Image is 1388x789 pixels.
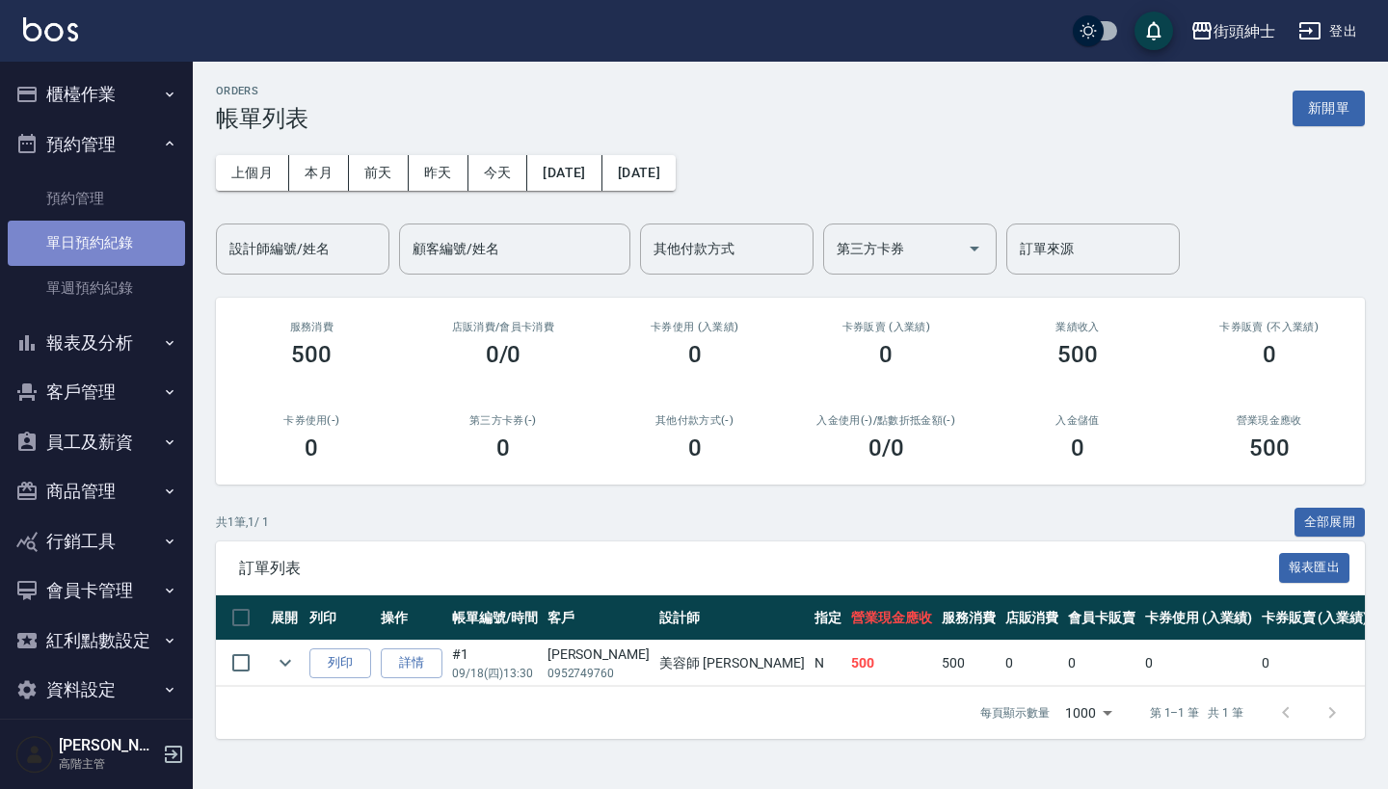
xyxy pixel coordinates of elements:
[1063,641,1140,686] td: 0
[654,641,810,686] td: 美容師 [PERSON_NAME]
[654,595,810,641] th: 設計師
[239,321,385,333] h3: 服務消費
[1295,508,1366,538] button: 全部展開
[1071,434,1084,461] h3: 0
[527,155,601,191] button: [DATE]
[59,736,157,755] h5: [PERSON_NAME]
[381,648,442,678] a: 詳情
[291,341,332,368] h3: 500
[447,641,543,686] td: #1
[814,414,959,427] h2: 入金使用(-) /點數折抵金額(-)
[814,321,959,333] h2: 卡券販賣 (入業績)
[289,155,349,191] button: 本月
[8,516,185,566] button: 行銷工具
[8,119,185,170] button: 預約管理
[980,704,1050,722] p: 每頁顯示數量
[1279,553,1350,583] button: 報表匯出
[1005,321,1151,333] h2: 業績收入
[846,595,937,641] th: 營業現金應收
[8,565,185,616] button: 會員卡管理
[959,233,990,264] button: Open
[937,595,1001,641] th: 服務消費
[8,69,185,119] button: 櫃檯作業
[447,595,543,641] th: 帳單編號/時間
[543,595,654,641] th: 客戶
[376,595,447,641] th: 操作
[239,559,1279,578] span: 訂單列表
[309,648,371,678] button: 列印
[496,434,510,461] h3: 0
[239,414,385,427] h2: 卡券使用(-)
[468,155,528,191] button: 今天
[1150,704,1243,722] p: 第 1–1 筆 共 1 筆
[8,221,185,265] a: 單日預約紀錄
[1249,434,1290,461] h3: 500
[1183,12,1283,51] button: 街頭紳士
[1279,558,1350,576] a: 報表匯出
[431,321,576,333] h2: 店販消費 /會員卡消費
[1140,595,1257,641] th: 卡券使用 (入業績)
[15,735,54,774] img: Person
[8,367,185,417] button: 客戶管理
[1214,19,1275,43] div: 街頭紳士
[1196,321,1342,333] h2: 卡券販賣 (不入業績)
[1057,687,1119,739] div: 1000
[547,644,650,665] div: [PERSON_NAME]
[431,414,576,427] h2: 第三方卡券(-)
[1293,98,1365,117] a: 新開單
[8,616,185,666] button: 紅利點數設定
[846,641,937,686] td: 500
[8,318,185,368] button: 報表及分析
[8,176,185,221] a: 預約管理
[810,595,846,641] th: 指定
[1263,341,1276,368] h3: 0
[8,417,185,467] button: 員工及薪資
[1005,414,1151,427] h2: 入金儲值
[349,155,409,191] button: 前天
[1196,414,1342,427] h2: 營業現金應收
[937,641,1001,686] td: 500
[1063,595,1140,641] th: 會員卡販賣
[8,665,185,715] button: 資料設定
[1001,641,1064,686] td: 0
[305,595,376,641] th: 列印
[23,17,78,41] img: Logo
[602,155,676,191] button: [DATE]
[305,434,318,461] h3: 0
[1134,12,1173,50] button: save
[688,434,702,461] h3: 0
[59,755,157,773] p: 高階主管
[1140,641,1257,686] td: 0
[409,155,468,191] button: 昨天
[486,341,521,368] h3: 0/0
[810,641,846,686] td: N
[1293,91,1365,126] button: 新開單
[1057,341,1098,368] h3: 500
[868,434,904,461] h3: 0 /0
[1001,595,1064,641] th: 店販消費
[547,665,650,682] p: 0952749760
[688,341,702,368] h3: 0
[8,266,185,310] a: 單週預約紀錄
[622,321,767,333] h2: 卡券使用 (入業績)
[622,414,767,427] h2: 其他付款方式(-)
[216,155,289,191] button: 上個月
[879,341,893,368] h3: 0
[216,105,308,132] h3: 帳單列表
[1291,13,1365,49] button: 登出
[216,513,269,531] p: 共 1 筆, 1 / 1
[1257,641,1374,686] td: 0
[8,466,185,516] button: 商品管理
[216,85,308,97] h2: ORDERS
[452,665,538,682] p: 09/18 (四) 13:30
[271,648,300,677] button: expand row
[1257,595,1374,641] th: 卡券販賣 (入業績)
[266,595,305,641] th: 展開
